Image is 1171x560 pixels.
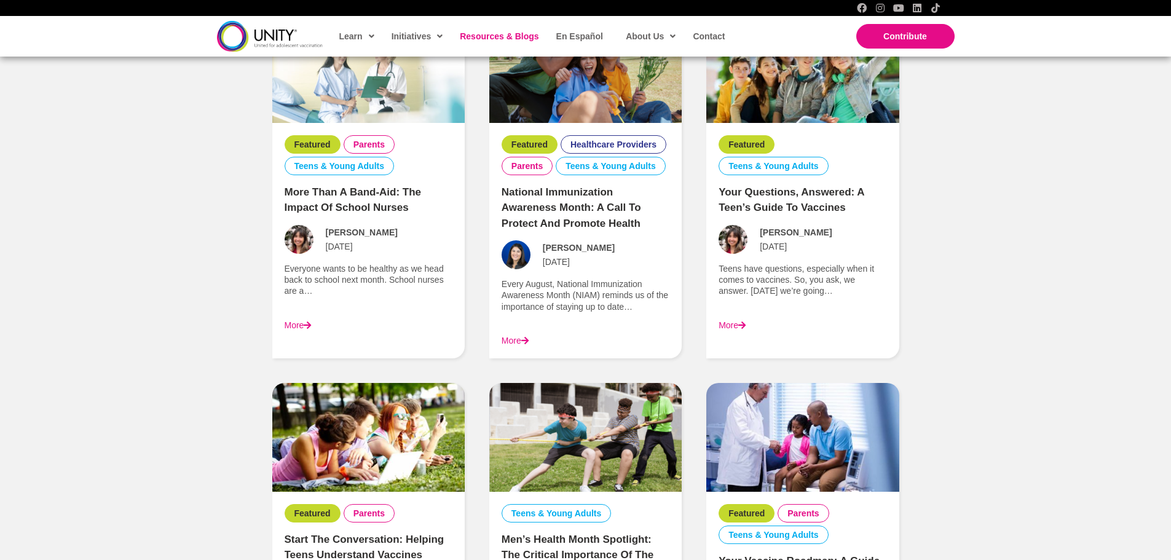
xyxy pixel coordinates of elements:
span: Resources & Blogs [460,31,538,41]
a: Your Vaccine Roadmap: A Guide for People with Weakened Immune Systems [706,432,899,441]
span: [DATE] [760,241,787,252]
span: [PERSON_NAME] [760,227,832,238]
a: Contact [687,22,730,50]
a: YouTube [894,3,904,13]
a: More [502,336,529,345]
span: [DATE] [326,241,353,252]
img: Avatar photo [502,240,530,269]
a: Teens & Young Adults [728,160,819,172]
a: More Than a Band-Aid: The Impact of School Nurses [272,63,465,73]
p: Every August, National Immunization Awareness Month (NIAM) reminds us of the importance of stayin... [502,278,669,312]
a: Parents [353,508,385,519]
a: Parents [353,139,385,150]
img: Avatar photo [285,225,313,254]
a: Contribute [856,24,955,49]
span: [PERSON_NAME] [326,227,398,238]
a: En Español [550,22,608,50]
span: About Us [626,27,676,45]
a: Your Questions, Answered: A Teen’s Guide to Vaccines [706,63,899,73]
a: National Immunization Awareness Month: A Call to Protect and Promote Health [502,186,641,229]
a: TikTok [931,3,940,13]
img: unity-logo-dark [217,21,323,51]
a: Resources & Blogs [454,22,543,50]
span: Contribute [883,31,927,41]
span: En Español [556,31,603,41]
a: Featured [728,508,765,519]
span: Initiatives [392,27,443,45]
a: More [719,320,746,330]
a: Start the Conversation: Helping Teens Understand Vaccines [272,432,465,441]
a: Parents [511,160,543,172]
a: About Us [620,22,680,50]
a: Parents [787,508,819,519]
a: Featured [511,139,548,150]
a: More Than a Band-Aid: The Impact of School Nurses [285,186,422,214]
a: LinkedIn [912,3,922,13]
span: Learn [339,27,374,45]
a: More [285,320,312,330]
p: Everyone wants to be healthy as we head back to school next month. School nurses are a… [285,263,452,297]
a: Facebook [857,3,867,13]
a: Featured [728,139,765,150]
a: Teens & Young Adults [294,160,385,172]
img: Avatar photo [719,225,747,254]
a: National Immunization Awareness Month: A Call to Protect and Promote Health [489,63,682,73]
a: Teens & Young Adults [728,529,819,540]
a: Healthcare Providers [570,139,656,150]
a: Teens & Young Adults [511,508,602,519]
a: Featured [294,139,331,150]
span: [PERSON_NAME] [543,242,615,253]
a: Teens & Young Adults [566,160,656,172]
a: Men’s Health Month Spotlight: The Critical Importance of the HPV Vaccine for Boys [489,432,682,441]
span: [DATE] [543,256,570,267]
a: Featured [294,508,331,519]
a: Your Questions, Answered: A Teen’s Guide to Vaccines [719,186,864,214]
p: Teens have questions, especially when it comes to vaccines. So, you ask, we answer. [DATE] we’re ... [719,263,886,297]
a: Instagram [875,3,885,13]
span: Contact [693,31,725,41]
